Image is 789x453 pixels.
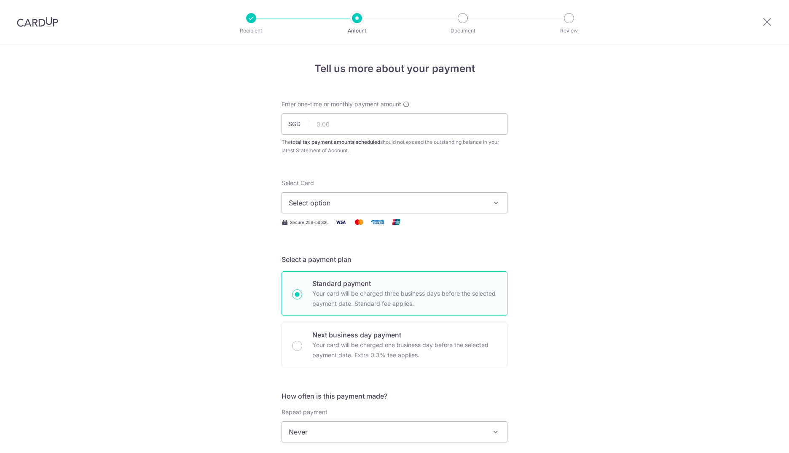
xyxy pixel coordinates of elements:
h4: Tell us more about your payment [282,61,507,76]
img: CardUp [17,17,58,27]
p: Review [538,27,600,35]
img: Mastercard [351,217,368,227]
p: Recipient [220,27,282,35]
span: Select option [289,198,485,208]
p: Amount [326,27,388,35]
p: Document [432,27,494,35]
p: Next business day payment [312,330,497,340]
span: SGD [288,120,310,128]
span: Enter one-time or monthly payment amount [282,100,401,108]
input: 0.00 [282,113,507,135]
span: Never [282,422,507,442]
img: American Express [369,217,386,227]
img: Visa [332,217,349,227]
button: Select option [282,192,507,213]
p: Your card will be charged three business days before the selected payment date. Standard fee appl... [312,289,497,309]
span: Never [282,421,507,442]
img: Union Pay [388,217,405,227]
b: total tax payment amounts scheduled [291,139,380,145]
p: Your card will be charged one business day before the selected payment date. Extra 0.3% fee applies. [312,340,497,360]
h5: How often is this payment made? [282,391,507,401]
p: Standard payment [312,278,497,289]
h5: Select a payment plan [282,254,507,264]
div: The should not exceed the outstanding balance in your latest Statement of Account. [282,138,507,155]
span: translation missing: en.payables.payment_networks.credit_card.summary.labels.select_card [282,179,314,186]
label: Repeat payment [282,408,327,416]
span: Secure 256-bit SSL [290,219,329,226]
